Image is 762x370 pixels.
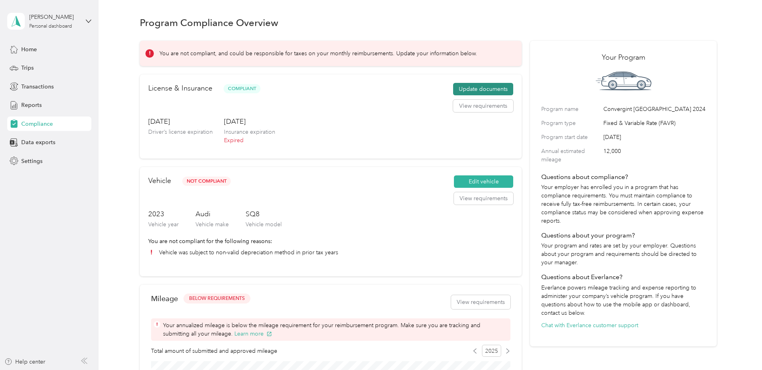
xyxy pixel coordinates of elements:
[603,133,706,141] span: [DATE]
[21,82,54,91] span: Transactions
[541,272,706,282] h4: Questions about Everlance?
[148,237,513,245] p: You are not compliant for the following reasons:
[246,209,282,219] h3: SQ8
[159,49,477,58] p: You are not compliant, and could be responsible for taxes on your monthly reimbursements. Update ...
[29,24,72,29] div: Personal dashboard
[541,241,706,267] p: Your program and rates are set by your employer. Questions about your program and requirements sh...
[21,64,34,72] span: Trips
[454,192,513,205] button: View requirements
[603,119,706,127] span: Fixed & Variable Rate (FAVR)
[151,294,178,303] h2: Mileage
[183,294,250,304] button: BELOW REQUIREMENTS
[151,347,277,355] span: Total amount of submitted and approved mileage
[603,105,706,113] span: Convergint [GEOGRAPHIC_DATA] 2024
[148,220,179,229] p: Vehicle year
[246,220,282,229] p: Vehicle model
[541,133,601,141] label: Program start date
[224,117,275,127] h3: [DATE]
[148,248,513,257] li: Vehicle was subject to non-valid depreciation method in prior tax years
[140,18,278,27] h1: Program Compliance Overview
[224,84,260,93] span: Compliant
[148,128,213,136] p: Driver’s license expiration
[163,321,508,338] span: Your annualized mileage is below the mileage requirement for your reimbursement program. Make sur...
[541,172,706,182] h4: Questions about compliance?
[224,136,275,145] p: Expired
[541,119,601,127] label: Program type
[21,138,55,147] span: Data exports
[148,83,212,94] h2: License & Insurance
[21,45,37,54] span: Home
[234,330,272,338] button: Learn more
[454,175,513,188] button: Edit vehicle
[541,284,706,317] p: Everlance powers mileage tracking and expense reporting to administer your company’s vehicle prog...
[541,147,601,164] label: Annual estimated mileage
[21,120,53,128] span: Compliance
[29,13,79,21] div: [PERSON_NAME]
[717,325,762,370] iframe: Everlance-gr Chat Button Frame
[196,220,229,229] p: Vehicle make
[148,117,213,127] h3: [DATE]
[453,100,513,113] button: View requirements
[482,345,501,357] span: 2025
[453,83,513,96] button: Update documents
[224,128,275,136] p: Insurance expiration
[182,177,231,186] span: Not Compliant
[541,52,706,63] h2: Your Program
[603,147,706,164] span: 12,000
[451,295,510,309] button: View requirements
[21,157,42,165] span: Settings
[148,175,171,186] h2: Vehicle
[189,295,245,302] span: BELOW REQUIREMENTS
[541,321,638,330] button: Chat with Everlance customer support
[4,358,45,366] button: Help center
[21,101,42,109] span: Reports
[196,209,229,219] h3: Audi
[541,231,706,240] h4: Questions about your program?
[541,105,601,113] label: Program name
[541,183,706,225] p: Your employer has enrolled you in a program that has compliance requirements. You must maintain c...
[148,209,179,219] h3: 2023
